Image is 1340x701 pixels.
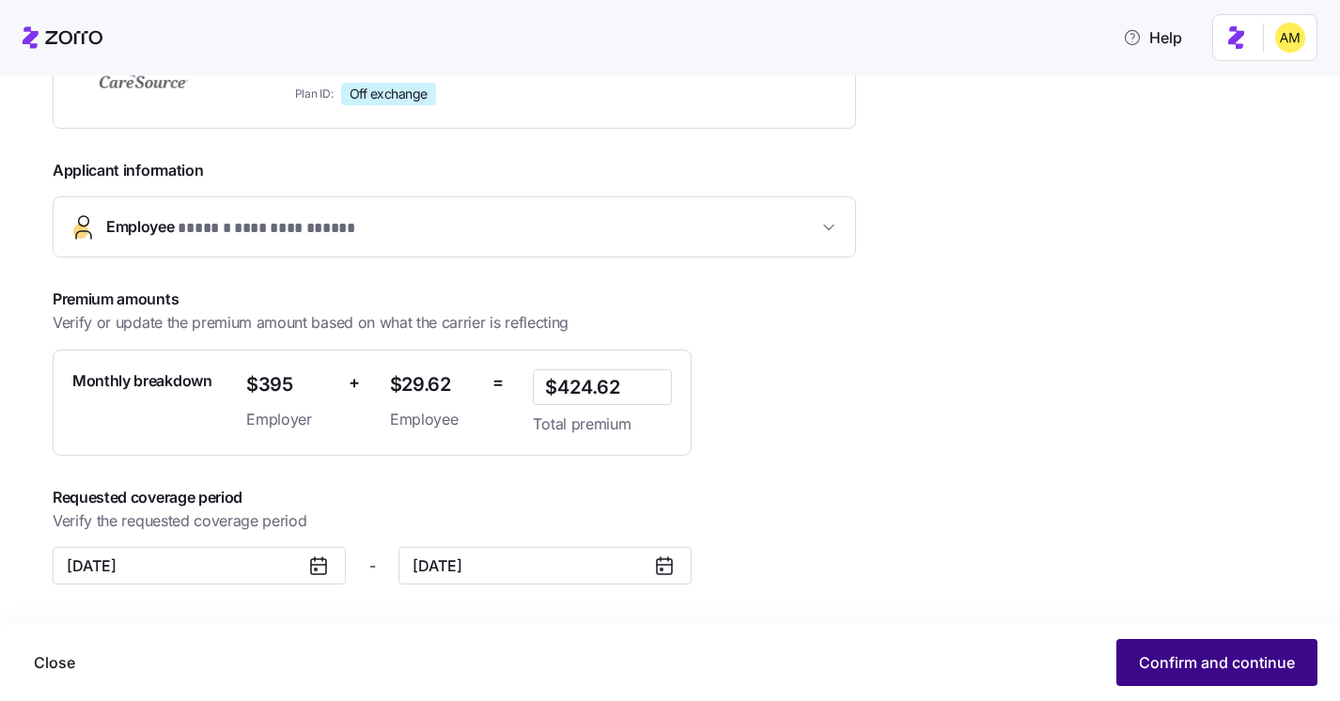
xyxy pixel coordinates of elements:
span: - [369,554,376,578]
img: CareSource [76,60,211,103]
span: = [492,369,504,397]
button: Close [19,639,90,686]
span: Total premium [533,413,672,436]
span: Employer [246,408,334,431]
span: Verify the requested coverage period [53,509,306,533]
img: dfaaf2f2725e97d5ef9e82b99e83f4d7 [1275,23,1305,53]
span: Requested coverage period [53,486,925,509]
span: Confirm and continue [1139,651,1295,674]
span: Employee [390,408,477,431]
button: Help [1108,19,1197,56]
span: Close [34,651,75,674]
span: Monthly breakdown [72,369,212,393]
span: Applicant information [53,159,856,182]
input: MM/DD/YYYY [53,547,346,584]
span: + [349,369,360,397]
input: MM/DD/YYYY [398,547,692,584]
span: $29.62 [390,369,477,400]
span: $395 [246,369,334,400]
span: Plan ID: [295,86,334,101]
span: Premium amounts [53,288,694,311]
span: Off exchange [350,86,428,102]
span: Help [1123,26,1182,49]
span: Verify or update the premium amount based on what the carrier is reflecting [53,311,569,335]
span: Employee [106,215,361,241]
button: Confirm and continue [1116,639,1317,686]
